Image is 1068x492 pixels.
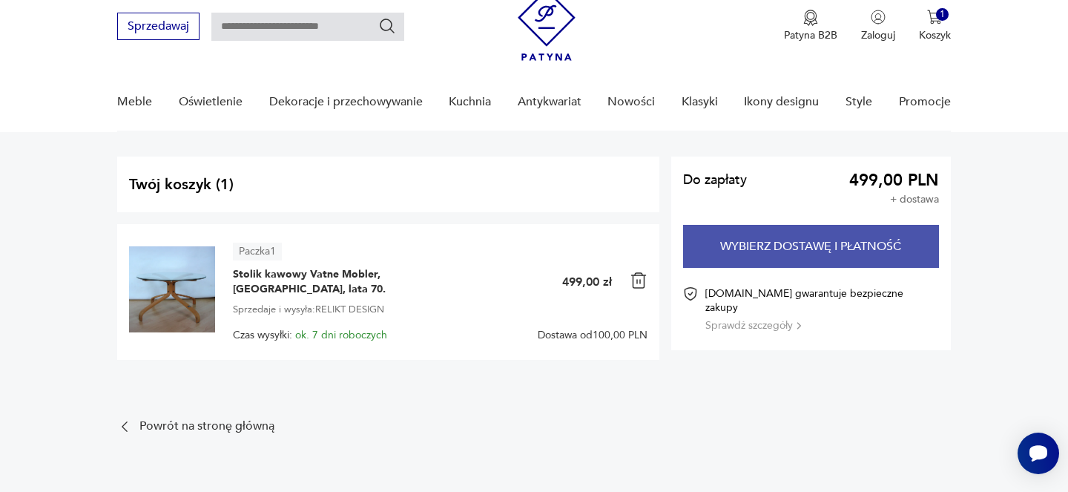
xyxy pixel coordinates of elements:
[861,10,895,42] button: Zaloguj
[378,17,396,35] button: Szukaj
[117,73,152,131] a: Meble
[682,73,718,131] a: Klasyki
[179,73,243,131] a: Oświetlenie
[683,225,938,268] button: Wybierz dostawę i płatność
[927,10,942,24] img: Ikona koszyka
[744,73,819,131] a: Ikony designu
[233,329,387,341] span: Czas wysyłki:
[683,286,698,301] img: Ikona certyfikatu
[233,267,418,297] span: Stolik kawowy Vatne Mobler, [GEOGRAPHIC_DATA], lata 70.
[117,13,200,40] button: Sprzedawaj
[705,318,801,332] button: Sprawdź szczegóły
[630,272,647,289] img: Ikona kosza
[139,422,274,431] p: Powrót na stronę główną
[1018,433,1059,474] iframe: Smartsupp widget button
[890,194,939,206] p: + dostawa
[797,322,801,329] img: Ikona strzałki w prawo
[518,73,581,131] a: Antykwariat
[538,329,647,341] span: Dostawa od 100,00 PLN
[129,246,215,332] img: Stolik kawowy Vatne Mobler, Norwegia, lata 70.
[705,286,938,332] div: [DOMAIN_NAME] gwarantuje bezpieczne zakupy
[295,328,387,342] span: ok. 7 dni roboczych
[784,28,837,42] p: Patyna B2B
[562,274,612,290] p: 499,00 zł
[845,73,872,131] a: Style
[449,73,491,131] a: Kuchnia
[803,10,818,26] img: Ikona medalu
[269,73,423,131] a: Dekoracje i przechowywanie
[849,174,939,186] span: 499,00 PLN
[117,419,274,434] a: Powrót na stronę główną
[233,243,282,260] article: Paczka 1
[899,73,951,131] a: Promocje
[919,10,951,42] button: 1Koszyk
[784,10,837,42] button: Patyna B2B
[861,28,895,42] p: Zaloguj
[871,10,886,24] img: Ikonka użytkownika
[936,8,949,21] div: 1
[683,174,747,186] span: Do zapłaty
[919,28,951,42] p: Koszyk
[607,73,655,131] a: Nowości
[117,22,200,33] a: Sprzedawaj
[233,301,384,318] span: Sprzedaje i wysyła: RELIKT DESIGN
[784,10,837,42] a: Ikona medaluPatyna B2B
[129,174,647,194] h2: Twój koszyk ( 1 )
